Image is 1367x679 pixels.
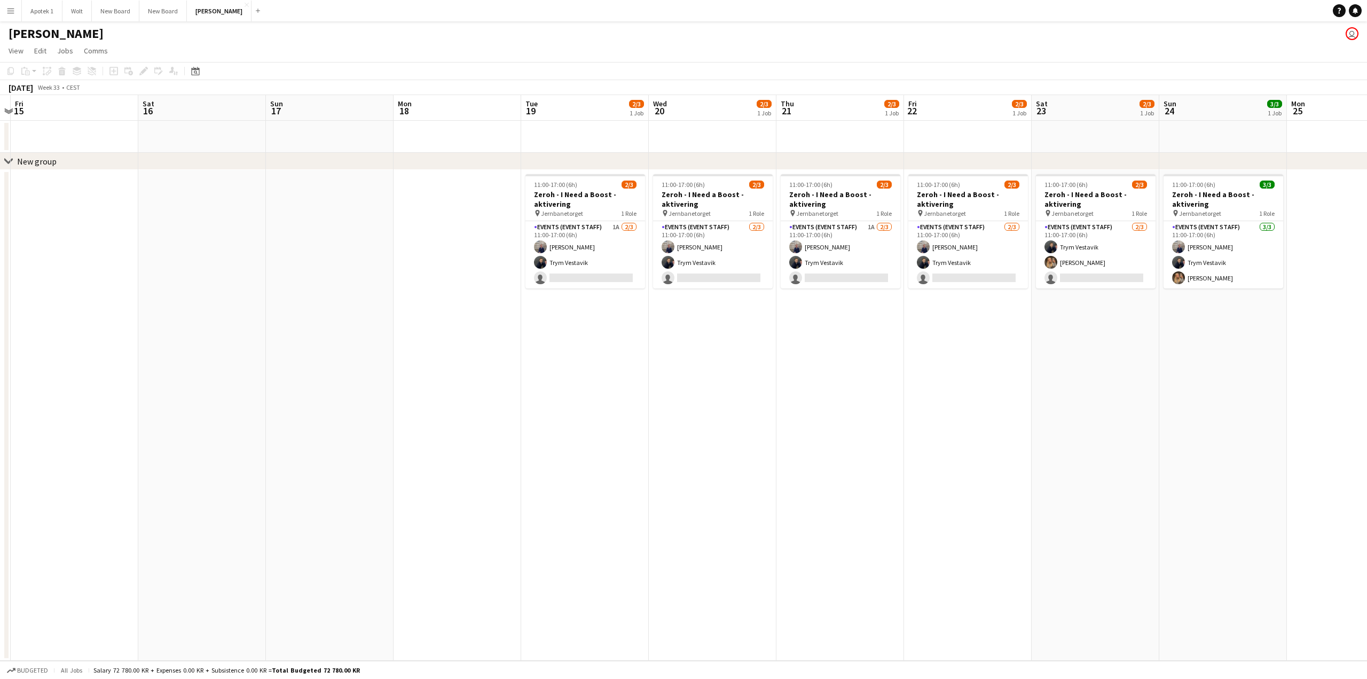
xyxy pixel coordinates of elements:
[4,44,28,58] a: View
[653,99,667,108] span: Wed
[885,109,899,117] div: 1 Job
[59,666,84,674] span: All jobs
[1132,181,1147,189] span: 2/3
[524,105,538,117] span: 19
[1290,105,1305,117] span: 25
[1179,209,1221,217] span: Jernbanetorget
[534,181,577,189] span: 11:00-17:00 (6h)
[141,105,154,117] span: 16
[781,221,900,288] app-card-role: Events (Event Staff)1A2/311:00-17:00 (6h)[PERSON_NAME]Trym Vestavik
[1260,181,1275,189] span: 3/3
[749,181,764,189] span: 2/3
[877,181,892,189] span: 2/3
[621,209,637,217] span: 1 Role
[93,666,360,674] div: Salary 72 780.00 KR + Expenses 0.00 KR + Subsistence 0.00 KR =
[653,174,773,288] app-job-card: 11:00-17:00 (6h)2/3Zeroh - I Need a Boost - aktivering Jernbanetorget1 RoleEvents (Event Staff)2/...
[53,44,77,58] a: Jobs
[270,99,283,108] span: Sun
[789,181,832,189] span: 11:00-17:00 (6h)
[139,1,187,21] button: New Board
[187,1,252,21] button: [PERSON_NAME]
[1036,190,1156,209] h3: Zeroh - I Need a Boost - aktivering
[781,99,794,108] span: Thu
[22,1,62,21] button: Apotek 1
[541,209,583,217] span: Jernbanetorget
[629,100,644,108] span: 2/3
[1172,181,1215,189] span: 11:00-17:00 (6h)
[13,105,23,117] span: 15
[1164,174,1283,288] app-job-card: 11:00-17:00 (6h)3/3Zeroh - I Need a Boost - aktivering Jernbanetorget1 RoleEvents (Event Staff)3/...
[1036,99,1048,108] span: Sat
[396,105,412,117] span: 18
[1267,100,1282,108] span: 3/3
[796,209,838,217] span: Jernbanetorget
[779,105,794,117] span: 21
[1004,209,1019,217] span: 1 Role
[66,83,80,91] div: CEST
[908,99,917,108] span: Fri
[749,209,764,217] span: 1 Role
[525,174,645,288] app-job-card: 11:00-17:00 (6h)2/3Zeroh - I Need a Boost - aktivering Jernbanetorget1 RoleEvents (Event Staff)1A...
[1004,181,1019,189] span: 2/3
[1164,99,1176,108] span: Sun
[884,100,899,108] span: 2/3
[143,99,154,108] span: Sat
[757,100,772,108] span: 2/3
[908,190,1028,209] h3: Zeroh - I Need a Boost - aktivering
[1140,100,1154,108] span: 2/3
[272,666,360,674] span: Total Budgeted 72 780.00 KR
[17,667,48,674] span: Budgeted
[84,46,108,56] span: Comms
[34,46,46,56] span: Edit
[30,44,51,58] a: Edit
[924,209,966,217] span: Jernbanetorget
[1259,209,1275,217] span: 1 Role
[781,174,900,288] div: 11:00-17:00 (6h)2/3Zeroh - I Need a Boost - aktivering Jernbanetorget1 RoleEvents (Event Staff)1A...
[653,221,773,288] app-card-role: Events (Event Staff)2/311:00-17:00 (6h)[PERSON_NAME]Trym Vestavik
[1044,181,1088,189] span: 11:00-17:00 (6h)
[9,46,23,56] span: View
[9,82,33,93] div: [DATE]
[907,105,917,117] span: 22
[662,181,705,189] span: 11:00-17:00 (6h)
[653,190,773,209] h3: Zeroh - I Need a Boost - aktivering
[1051,209,1094,217] span: Jernbanetorget
[1012,109,1026,117] div: 1 Job
[757,109,771,117] div: 1 Job
[1164,190,1283,209] h3: Zeroh - I Need a Boost - aktivering
[62,1,92,21] button: Wolt
[908,174,1028,288] app-job-card: 11:00-17:00 (6h)2/3Zeroh - I Need a Boost - aktivering Jernbanetorget1 RoleEvents (Event Staff)2/...
[17,156,57,167] div: New group
[1034,105,1048,117] span: 23
[651,105,667,117] span: 20
[1036,221,1156,288] app-card-role: Events (Event Staff)2/311:00-17:00 (6h)Trym Vestavik[PERSON_NAME]
[1164,221,1283,288] app-card-role: Events (Event Staff)3/311:00-17:00 (6h)[PERSON_NAME]Trym Vestavik[PERSON_NAME]
[1291,99,1305,108] span: Mon
[669,209,711,217] span: Jernbanetorget
[9,26,104,42] h1: [PERSON_NAME]
[1162,105,1176,117] span: 24
[5,665,50,676] button: Budgeted
[1346,27,1358,40] app-user-avatar: Oskar Pask
[917,181,960,189] span: 11:00-17:00 (6h)
[908,221,1028,288] app-card-role: Events (Event Staff)2/311:00-17:00 (6h)[PERSON_NAME]Trym Vestavik
[15,99,23,108] span: Fri
[1268,109,1282,117] div: 1 Job
[1140,109,1154,117] div: 1 Job
[525,221,645,288] app-card-role: Events (Event Staff)1A2/311:00-17:00 (6h)[PERSON_NAME]Trym Vestavik
[80,44,112,58] a: Comms
[1012,100,1027,108] span: 2/3
[269,105,283,117] span: 17
[525,99,538,108] span: Tue
[35,83,62,91] span: Week 33
[876,209,892,217] span: 1 Role
[1132,209,1147,217] span: 1 Role
[1036,174,1156,288] app-job-card: 11:00-17:00 (6h)2/3Zeroh - I Need a Boost - aktivering Jernbanetorget1 RoleEvents (Event Staff)2/...
[92,1,139,21] button: New Board
[630,109,643,117] div: 1 Job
